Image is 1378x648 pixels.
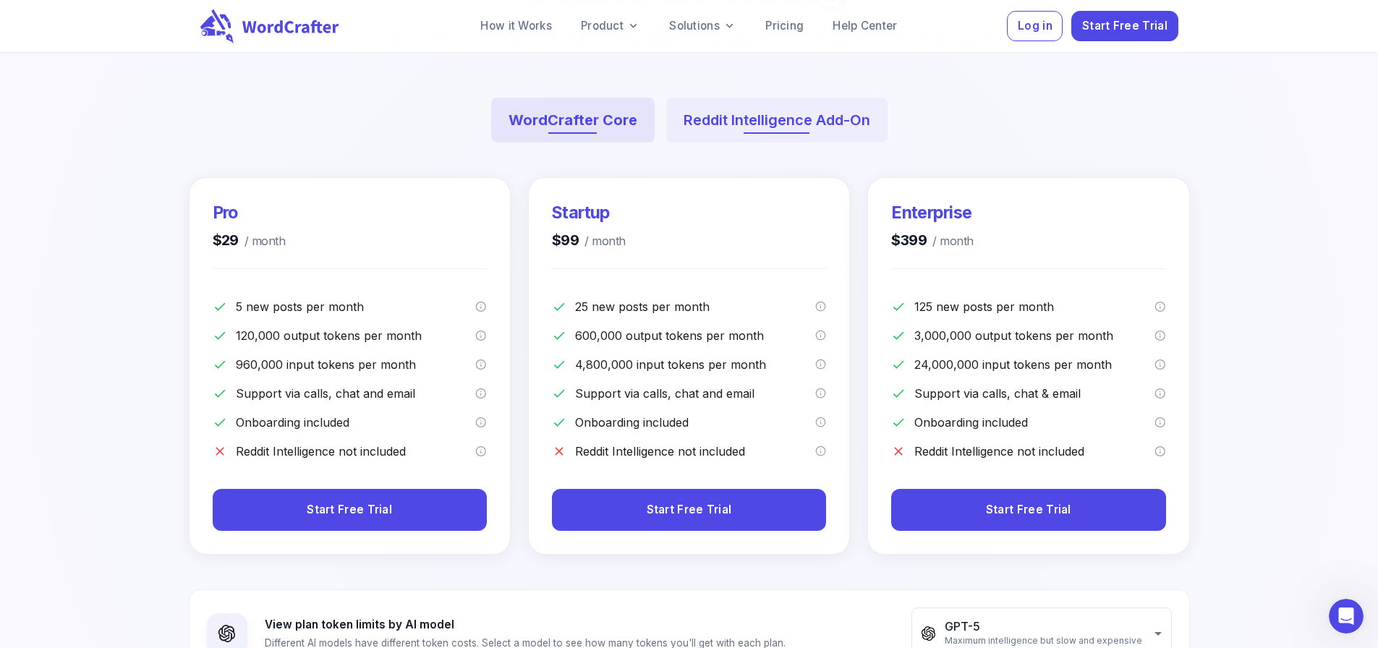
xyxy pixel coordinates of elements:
button: WordCrafter Core [491,98,655,142]
svg: Input tokens are the words you provide to the AI model as instructions. You can think of tokens a... [815,359,827,370]
a: Product [569,12,652,40]
svg: Input tokens are the words you provide to the AI model as instructions. You can think of tokens a... [1154,359,1166,370]
p: 24,000,000 input tokens per month [914,356,1154,373]
span: Start Free Trial [1082,17,1168,36]
p: 4,800,000 input tokens per month [575,356,815,373]
svg: Output tokens are the words/characters the model generates in response to your instructions. You ... [815,330,827,341]
button: Log in [1007,11,1063,42]
svg: A post is a new piece of content, an imported content for optimization or a content brief. [475,301,487,312]
svg: A post is a new piece of content, an imported content for optimization or a content brief. [1154,301,1166,312]
p: Reddit Intelligence not included [914,443,1154,460]
svg: Reddit Intelligence is a premium add-on that must be purchased separately. It provides Reddit dat... [475,445,487,457]
img: GPT-5 [218,625,236,642]
p: 960,000 input tokens per month [236,356,476,373]
p: Reddit Intelligence not included [575,443,815,460]
span: / month [239,231,285,251]
p: Reddit Intelligence not included [236,443,476,460]
h4: $29 [213,230,286,251]
h3: Startup [552,201,626,224]
a: How it Works [469,12,563,40]
svg: Output tokens are the words/characters the model generates in response to your instructions. You ... [1154,330,1166,341]
h4: $399 [891,230,973,251]
p: 120,000 output tokens per month [236,327,476,344]
span: Start Free Trial [986,500,1071,520]
span: Log in [1018,17,1052,36]
svg: Input tokens are the words you provide to the AI model as instructions. You can think of tokens a... [475,359,487,370]
svg: We offer a hands-on onboarding for the entire team for customers with the startup plan. Our struc... [815,417,827,428]
p: GPT-5 [945,620,1142,634]
p: 5 new posts per month [236,298,476,315]
span: Start Free Trial [307,500,392,520]
p: 25 new posts per month [575,298,815,315]
svg: We offer a hands-on onboarding for the entire team for customers with the startup plan. Our struc... [1154,417,1166,428]
button: Reddit Intelligence Add-On [666,98,888,142]
iframe: Intercom live chat [1329,599,1364,634]
p: Support via calls, chat and email [575,385,815,402]
svg: Reddit Intelligence is a premium add-on that must be purchased separately. It provides Reddit dat... [815,445,827,457]
p: Support via calls, chat & email [914,385,1154,402]
svg: We offer support via calls, chat and email to our customers with the startup plan [815,388,827,399]
h4: $99 [552,230,626,251]
a: Help Center [821,12,909,40]
button: Start Free Trial [552,489,826,532]
svg: We offer support via calls, chat and email to our customers with the pro plan [475,388,487,399]
p: Support via calls, chat and email [236,385,476,402]
p: 125 new posts per month [914,298,1154,315]
a: Pricing [754,12,815,40]
p: Onboarding included [236,414,476,431]
span: / month [579,231,625,251]
p: 600,000 output tokens per month [575,327,815,344]
p: Onboarding included [914,414,1154,431]
svg: A post is a new piece of content, an imported content for optimization or a content brief. [815,301,827,312]
span: / month [927,231,973,251]
p: Onboarding included [575,414,815,431]
svg: We offer a hands-on onboarding for the entire team for customers with the pro plan. Our structure... [475,417,487,428]
h3: Enterprise [891,201,973,224]
p: 3,000,000 output tokens per month [914,327,1154,344]
p: View plan token limits by AI model [265,617,786,634]
span: Start Free Trial [647,500,732,520]
svg: Reddit Intelligence is a premium add-on that must be purchased separately. It provides Reddit dat... [1154,445,1166,457]
button: Start Free Trial [1071,11,1178,42]
button: Start Free Trial [213,489,487,532]
a: Solutions [658,12,748,40]
button: Start Free Trial [891,489,1165,532]
h3: Pro [213,201,286,224]
svg: Output tokens are the words/characters the model generates in response to your instructions. You ... [475,330,487,341]
span: Maximum intelligence but slow and expensive [945,634,1142,648]
svg: We offer support via calls, chat and email to our customers with the enterprise plan [1154,388,1166,399]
